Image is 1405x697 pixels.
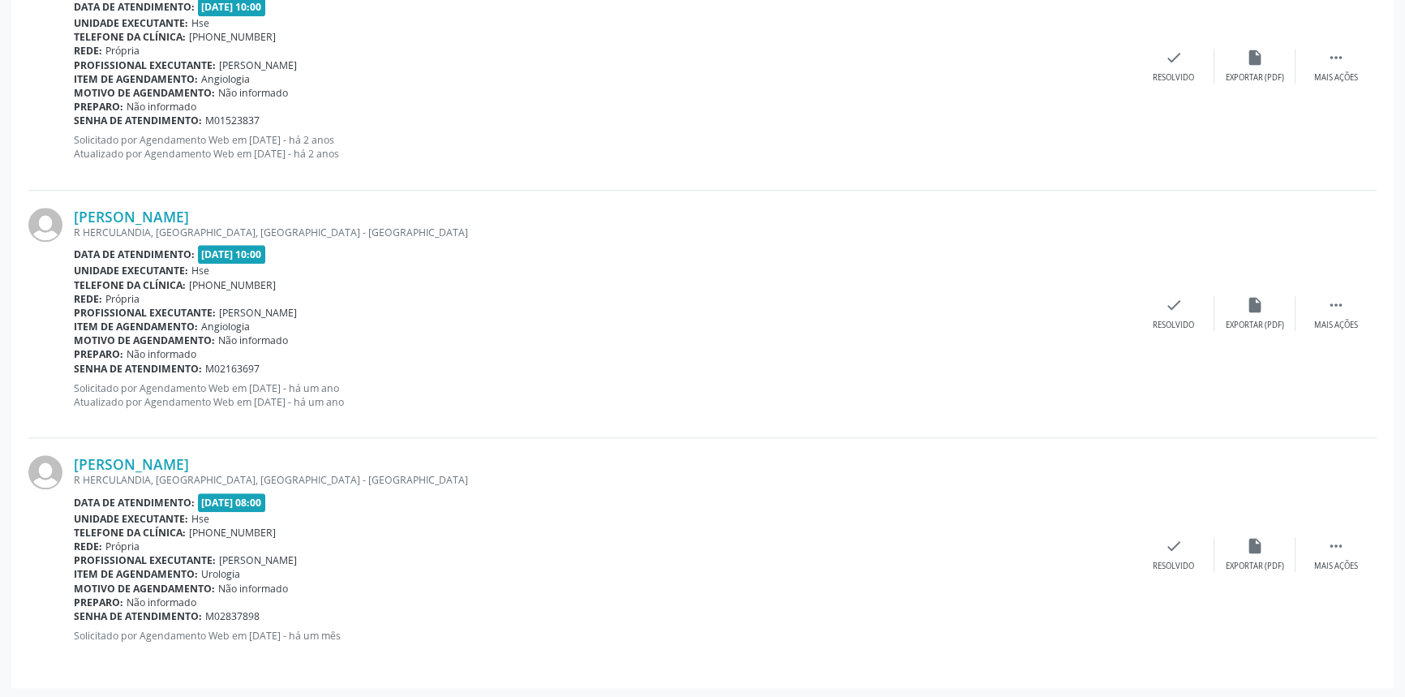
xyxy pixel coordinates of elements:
[1246,537,1264,555] i: insert_drive_file
[198,493,266,512] span: [DATE] 08:00
[1327,537,1345,555] i: 
[205,362,260,376] span: M02163697
[74,553,216,567] b: Profissional executante:
[74,596,123,609] b: Preparo:
[1246,49,1264,67] i: insert_drive_file
[74,347,123,361] b: Preparo:
[1153,561,1194,572] div: Resolvido
[74,512,188,526] b: Unidade executante:
[189,526,276,540] span: [PHONE_NUMBER]
[74,278,186,292] b: Telefone da clínica:
[74,496,195,510] b: Data de atendimento:
[1314,320,1358,331] div: Mais ações
[127,596,196,609] span: Não informado
[189,278,276,292] span: [PHONE_NUMBER]
[74,72,198,86] b: Item de agendamento:
[1327,49,1345,67] i: 
[201,72,250,86] span: Angiologia
[1153,320,1194,331] div: Resolvido
[74,526,186,540] b: Telefone da clínica:
[1226,72,1284,84] div: Exportar (PDF)
[74,333,215,347] b: Motivo de agendamento:
[205,609,260,623] span: M02837898
[1314,72,1358,84] div: Mais ações
[218,86,288,100] span: Não informado
[219,306,297,320] span: [PERSON_NAME]
[74,320,198,333] b: Item de agendamento:
[74,381,1133,409] p: Solicitado por Agendamento Web em [DATE] - há um ano Atualizado por Agendamento Web em [DATE] - h...
[74,609,202,623] b: Senha de atendimento:
[105,44,140,58] span: Própria
[1226,561,1284,572] div: Exportar (PDF)
[74,226,1133,239] div: R HERCULANDIA, [GEOGRAPHIC_DATA], [GEOGRAPHIC_DATA] - [GEOGRAPHIC_DATA]
[191,264,209,278] span: Hse
[74,582,215,596] b: Motivo de agendamento:
[201,320,250,333] span: Angiologia
[74,133,1133,161] p: Solicitado por Agendamento Web em [DATE] - há 2 anos Atualizado por Agendamento Web em [DATE] - h...
[201,567,240,581] span: Urologia
[218,582,288,596] span: Não informado
[74,567,198,581] b: Item de agendamento:
[1314,561,1358,572] div: Mais ações
[74,44,102,58] b: Rede:
[74,306,216,320] b: Profissional executante:
[74,30,186,44] b: Telefone da clínica:
[205,114,260,127] span: M01523837
[191,512,209,526] span: Hse
[1165,296,1183,314] i: check
[74,100,123,114] b: Preparo:
[74,455,189,473] a: [PERSON_NAME]
[74,86,215,100] b: Motivo de agendamento:
[28,455,62,489] img: img
[74,292,102,306] b: Rede:
[74,247,195,261] b: Data de atendimento:
[74,208,189,226] a: [PERSON_NAME]
[74,540,102,553] b: Rede:
[74,362,202,376] b: Senha de atendimento:
[28,208,62,242] img: img
[74,58,216,72] b: Profissional executante:
[189,30,276,44] span: [PHONE_NUMBER]
[219,58,297,72] span: [PERSON_NAME]
[74,473,1133,487] div: R HERCULANDIA, [GEOGRAPHIC_DATA], [GEOGRAPHIC_DATA] - [GEOGRAPHIC_DATA]
[105,292,140,306] span: Própria
[191,16,209,30] span: Hse
[74,16,188,30] b: Unidade executante:
[74,114,202,127] b: Senha de atendimento:
[1226,320,1284,331] div: Exportar (PDF)
[127,347,196,361] span: Não informado
[1165,537,1183,555] i: check
[127,100,196,114] span: Não informado
[1327,296,1345,314] i: 
[74,629,1133,643] p: Solicitado por Agendamento Web em [DATE] - há um mês
[198,245,266,264] span: [DATE] 10:00
[1165,49,1183,67] i: check
[1153,72,1194,84] div: Resolvido
[74,264,188,278] b: Unidade executante:
[105,540,140,553] span: Própria
[219,553,297,567] span: [PERSON_NAME]
[218,333,288,347] span: Não informado
[1246,296,1264,314] i: insert_drive_file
